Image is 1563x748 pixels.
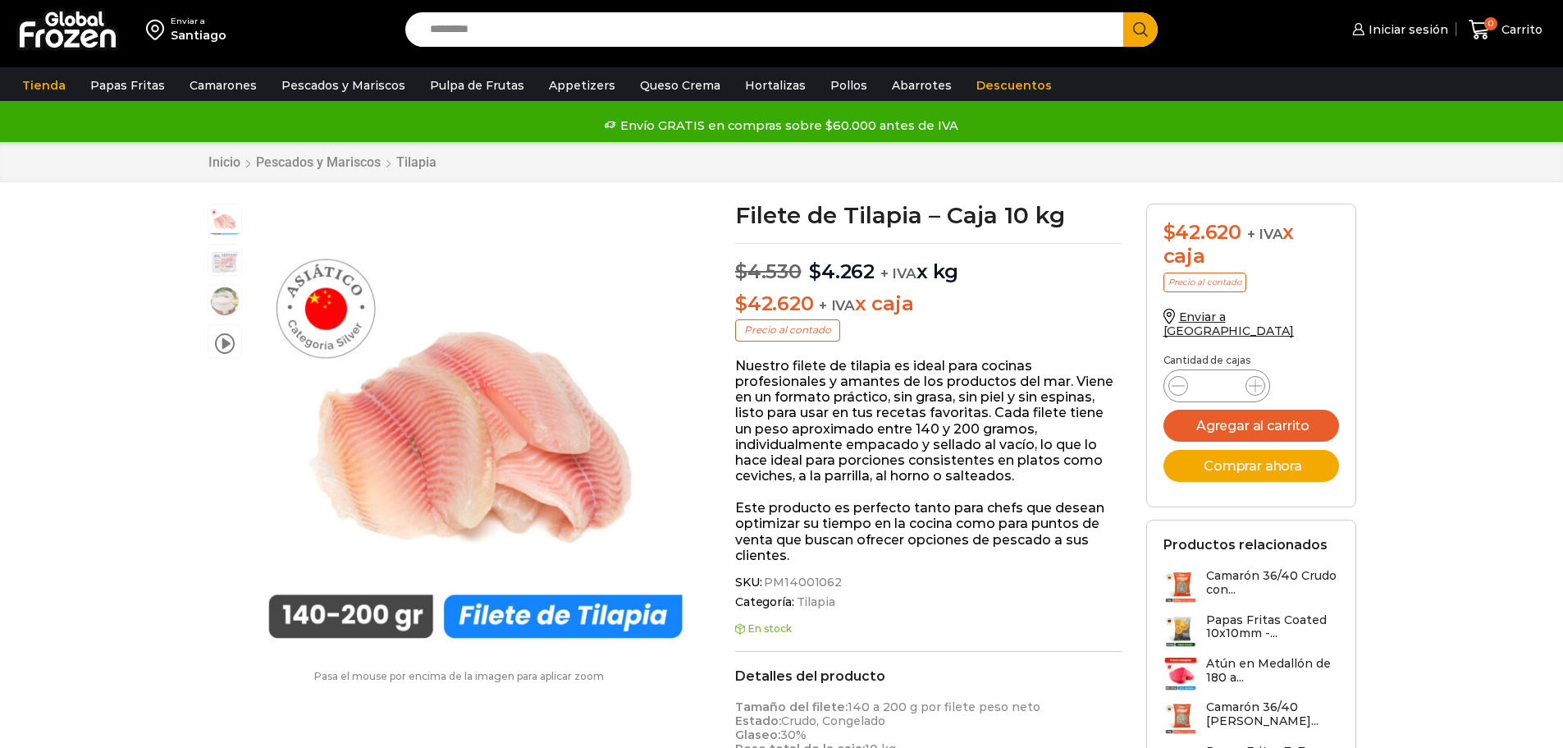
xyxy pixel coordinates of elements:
span: plato-tilapia [208,285,241,318]
a: Camarón 36/40 Crudo con... [1163,569,1339,604]
a: Appetizers [541,70,624,101]
nav: Breadcrumb [208,154,437,170]
strong: Estado: [735,714,781,728]
p: En stock [735,623,1122,635]
h1: Filete de Tilapia – Caja 10 kg [735,204,1122,227]
p: Este producto es perfecto tanto para chefs que desean optimizar su tiempo en la cocina como para ... [735,500,1122,563]
h3: Camarón 36/40 Crudo con... [1206,569,1339,597]
span: tilapia-4 [208,245,241,278]
button: Comprar ahora [1163,450,1339,482]
button: Search button [1123,12,1158,47]
a: 0 Carrito [1465,11,1547,49]
h2: Detalles del producto [735,668,1122,684]
a: Queso Crema [632,70,729,101]
bdi: 4.262 [809,259,875,283]
span: SKU: [735,576,1122,590]
a: Descuentos [968,70,1060,101]
div: Santiago [171,27,226,44]
a: Pescados y Mariscos [255,154,382,170]
a: Pulpa de Frutas [422,70,532,101]
a: Iniciar sesión [1348,13,1448,46]
span: 0 [1484,17,1497,30]
h3: Atún en Medallón de 180 a... [1206,657,1339,685]
a: Tilapia [395,154,437,170]
a: Tilapia [794,595,835,609]
button: Agregar al carrito [1163,410,1339,442]
span: $ [809,259,821,283]
span: PM14001062 [761,576,842,590]
p: Precio al contado [735,319,840,341]
div: Enviar a [171,16,226,27]
a: Papas Fritas [82,70,173,101]
p: Pasa el mouse por encima de la imagen para aplicar zoom [208,671,711,682]
a: Enviar a [GEOGRAPHIC_DATA] [1163,310,1295,338]
span: + IVA [819,297,855,314]
p: x kg [735,243,1122,284]
a: Tienda [14,70,74,101]
a: Pollos [822,70,875,101]
a: Hortalizas [737,70,814,101]
span: Iniciar sesión [1364,21,1448,38]
p: Precio al contado [1163,273,1246,292]
span: $ [735,291,747,315]
p: Nuestro filete de tilapia es ideal para cocinas profesionales y amantes de los productos del mar.... [735,358,1122,484]
bdi: 42.620 [735,291,813,315]
bdi: 4.530 [735,259,802,283]
a: Papas Fritas Coated 10x10mm -... [1163,613,1339,649]
strong: Tamaño del filete: [735,700,848,714]
a: Camarones [181,70,265,101]
h3: Camarón 36/40 [PERSON_NAME]... [1206,700,1339,728]
span: filete-tilapa-140-200 [208,204,241,237]
a: Pescados y Mariscos [273,70,414,101]
input: Product quantity [1201,374,1232,397]
span: + IVA [1247,226,1283,242]
span: Carrito [1497,21,1542,38]
h2: Productos relacionados [1163,537,1328,553]
bdi: 42.620 [1163,220,1241,244]
p: Cantidad de cajas [1163,355,1339,366]
p: x caja [735,292,1122,316]
span: $ [735,259,747,283]
h3: Papas Fritas Coated 10x10mm -... [1206,613,1339,641]
a: Atún en Medallón de 180 a... [1163,657,1339,692]
strong: Glaseo: [735,727,780,742]
span: $ [1163,220,1176,244]
a: Abarrotes [884,70,960,101]
img: address-field-icon.svg [146,16,171,44]
span: + IVA [880,265,916,282]
span: Categoría: [735,595,1122,609]
a: Inicio [208,154,241,170]
a: Camarón 36/40 [PERSON_NAME]... [1163,700,1339,736]
div: x caja [1163,221,1339,268]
